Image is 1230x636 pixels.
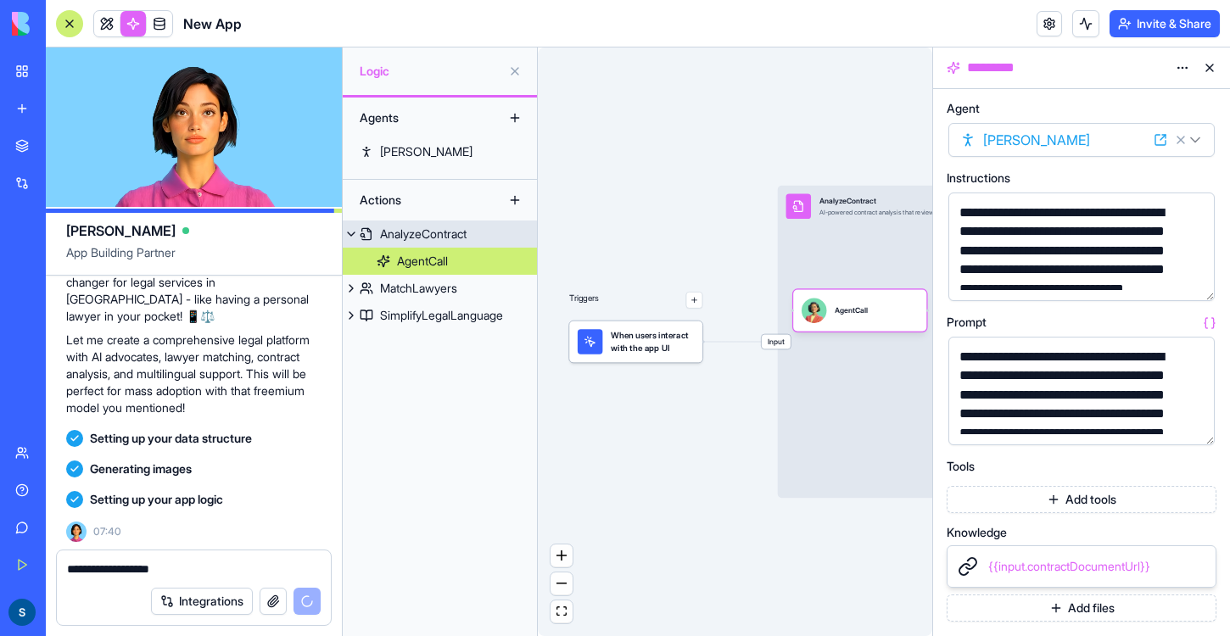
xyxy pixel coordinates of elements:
div: AgentCall [793,290,926,332]
span: Agent [947,103,980,114]
button: zoom in [551,544,573,567]
div: InputAnalyzeContractAI-powered contract analysis that reviews legal documents, identifies risks, ... [778,186,1199,498]
span: App Building Partner [66,244,321,275]
span: {{input.contractDocumentUrl}} [988,559,1150,573]
p: Triggers [569,292,599,309]
div: AgentCall [835,305,868,315]
div: AgentCall [397,253,448,270]
div: When users interact with the app UI [569,321,702,362]
div: AI-powered contract analysis that reviews legal documents, identifies risks, highlights missing c... [819,209,1132,217]
span: [PERSON_NAME] [66,220,176,241]
button: Integrations [151,588,253,615]
span: Tools [947,460,975,472]
div: MatchLawyers [380,280,457,297]
button: Invite & Share [1110,10,1220,37]
a: AnalyzeContract [343,220,537,248]
span: When users interact with the app UI [611,329,694,354]
button: fit view [551,600,573,623]
span: Input [762,334,791,349]
a: SimplifyLegalLanguage [343,302,537,329]
span: New App [183,14,242,34]
img: logo [12,12,117,36]
div: AnalyzeContract [380,226,467,243]
div: Actions [351,187,487,214]
span: Prompt [947,316,987,328]
span: Setting up your data structure [90,430,252,447]
img: Ella_00000_wcx2te.png [66,522,87,542]
p: Let me create a comprehensive legal platform with AI advocates, lawyer matching, contract analysi... [66,332,321,416]
span: [object Object] [988,558,1150,575]
div: [PERSON_NAME] [380,143,472,160]
div: AnalyzeContract [819,196,1132,206]
span: 07:40 [93,525,121,538]
div: SimplifyLegalLanguage [380,307,503,324]
a: [PERSON_NAME] [343,138,537,165]
span: Setting up your app logic [90,491,223,508]
img: ACg8ocIRU3ZdMsWWVIBniPtpdSrXxAVgHnEl1rU7A3MUTxPmcTHLGQ=s96-c [8,599,36,626]
div: Agents [351,104,487,131]
button: zoom out [551,572,573,595]
span: Generating images [90,460,192,477]
div: Triggers [569,259,702,363]
a: MatchLawyers [343,275,537,302]
span: Logic [360,63,501,80]
a: AgentCall [343,248,537,275]
span: Knowledge [947,527,1007,538]
button: Add files [947,594,1216,622]
span: Instructions [947,172,1010,184]
button: Add tools [947,486,1216,513]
